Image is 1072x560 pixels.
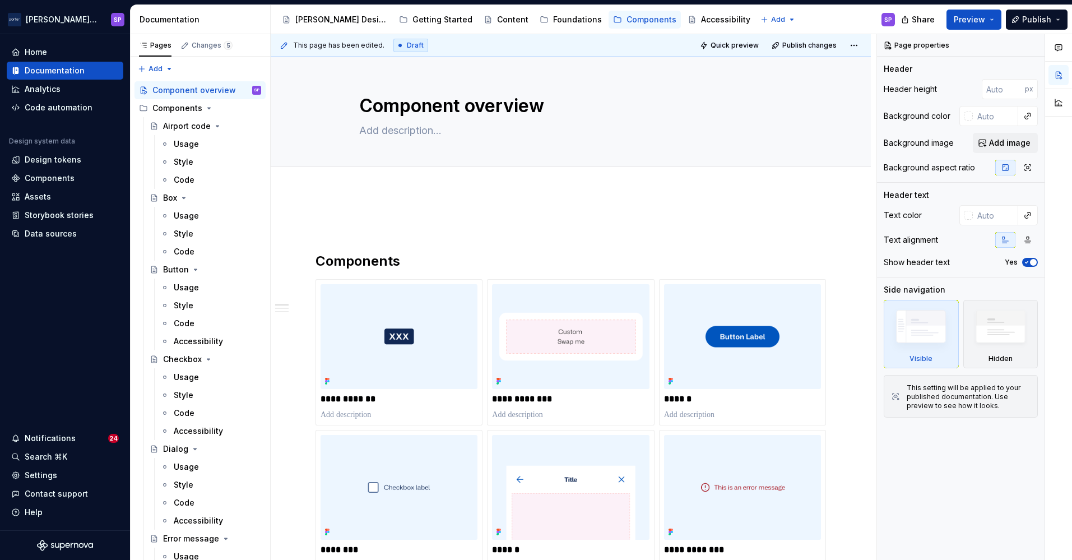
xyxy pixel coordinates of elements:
p: px [1025,85,1033,94]
span: Add image [989,137,1031,149]
div: Visible [884,300,959,368]
span: Add [148,64,163,73]
a: Documentation [7,62,123,80]
button: Add image [973,133,1038,153]
a: Analytics [7,80,123,98]
span: Add [771,15,785,24]
div: Style [174,390,193,401]
div: Getting Started [412,14,472,25]
div: Accessibility [174,336,223,347]
img: f0306bc8-3074-41fb-b11c-7d2e8671d5eb.png [8,13,21,26]
a: Settings [7,466,123,484]
a: Usage [156,279,266,297]
span: 24 [108,434,119,443]
a: Style [156,153,266,171]
input: Auto [982,79,1025,99]
a: Code [156,314,266,332]
div: [PERSON_NAME] Design [295,14,388,25]
div: Components [152,103,202,114]
button: Share [895,10,942,30]
div: Changes [192,41,233,50]
span: Publish [1022,14,1051,25]
a: Usage [156,458,266,476]
a: Error message [145,530,266,548]
div: Documentation [140,14,266,25]
a: Dialog [145,440,266,458]
button: Add [134,61,177,77]
textarea: Component overview [357,92,781,119]
a: Style [156,297,266,314]
div: Settings [25,470,57,481]
a: Storybook stories [7,206,123,224]
a: Code automation [7,99,123,117]
div: Foundations [553,14,602,25]
div: Documentation [25,65,85,76]
button: [PERSON_NAME] AirlinesSP [2,7,128,31]
span: Publish changes [782,41,837,50]
div: Usage [174,210,199,221]
div: Text color [884,210,922,221]
div: Home [25,47,47,58]
button: Publish changes [768,38,842,53]
div: Header text [884,189,929,201]
div: Dialog [163,443,188,455]
a: Code [156,243,266,261]
a: Data sources [7,225,123,243]
div: Pages [139,41,171,50]
div: Header height [884,84,937,95]
div: Accessibility [701,14,750,25]
button: Add [757,12,799,27]
div: Usage [174,372,199,383]
div: Page tree [277,8,755,31]
img: c3f5e9e1-6811-4e17-a07e-bc207d3ebb81.png [492,284,649,389]
input: Auto [973,106,1018,126]
div: Hidden [989,354,1013,363]
div: Code automation [25,102,92,113]
a: Accessibility [156,422,266,440]
button: Notifications24 [7,429,123,447]
h2: Components [315,252,826,270]
span: Preview [954,14,985,25]
div: Code [174,318,194,329]
div: Components [25,173,75,184]
div: Show header text [884,257,950,268]
div: Code [174,174,194,186]
div: Help [25,507,43,518]
div: Box [163,192,177,203]
a: Button [145,261,266,279]
img: 298b8c9a-f856-4a9e-809f-f11a442c4db7.png [664,284,821,389]
label: Yes [1005,258,1018,267]
a: Foundations [535,11,606,29]
a: Content [479,11,533,29]
input: Auto [973,205,1018,225]
div: Style [174,228,193,239]
button: Search ⌘K [7,448,123,466]
div: Background aspect ratio [884,162,975,173]
a: Components [7,169,123,187]
div: SP [884,15,892,24]
img: 50058b57-aa4a-4602-b890-dfeee3f3f007.png [321,284,477,389]
img: 733b49d5-6b54-4094-b37b-a4a63e278cd8.png [664,435,821,540]
a: [PERSON_NAME] Design [277,11,392,29]
svg: Supernova Logo [37,540,93,551]
div: Assets [25,191,51,202]
span: Quick preview [711,41,759,50]
a: Home [7,43,123,61]
a: Getting Started [395,11,477,29]
a: Accessibility [156,512,266,530]
a: Airport code [145,117,266,135]
a: Box [145,189,266,207]
div: Components [627,14,676,25]
div: Accessibility [174,515,223,526]
a: Code [156,404,266,422]
div: SP [254,85,259,96]
span: Draft [407,41,424,50]
a: Usage [156,135,266,153]
a: Checkbox [145,350,266,368]
a: Style [156,225,266,243]
button: Publish [1006,10,1068,30]
div: Hidden [963,300,1038,368]
div: Storybook stories [25,210,94,221]
span: Share [912,14,935,25]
